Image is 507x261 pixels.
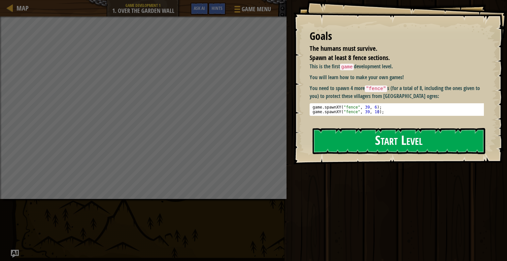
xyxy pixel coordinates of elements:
span: The humans must survive. [310,44,377,53]
button: Game Menu [229,3,275,18]
button: Ask AI [190,3,208,15]
li: The humans must survive. [301,44,482,53]
code: game [340,64,354,70]
p: This is the first development level. [310,63,489,71]
button: Ask AI [11,250,19,258]
p: You will learn how to make your own games! [310,74,489,81]
span: Game Menu [242,5,271,14]
span: Spawn at least 8 fence sections. [310,53,390,62]
button: Start Level [313,128,485,154]
div: Goals [310,29,484,44]
span: Ask AI [194,5,205,11]
p: You need to spawn 4 more s (for a total of 8, including the ones given to you) to protect these v... [310,84,489,100]
code: "fence" [365,85,387,92]
span: Map [17,4,29,13]
span: Hints [212,5,222,11]
li: Spawn at least 8 fence sections. [301,53,482,63]
a: Map [13,4,29,13]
